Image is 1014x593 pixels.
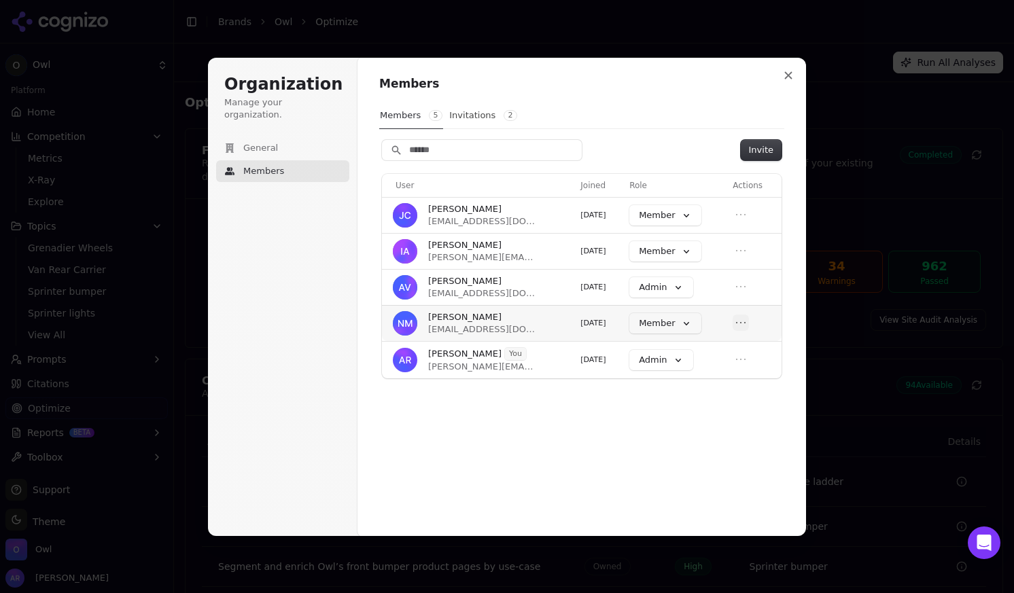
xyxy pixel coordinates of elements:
[580,283,606,291] span: [DATE]
[428,251,536,264] span: [PERSON_NAME][EMAIL_ADDRESS][DOMAIN_NAME]
[505,348,526,360] span: You
[428,287,536,300] span: [EMAIL_ADDRESS][DOMAIN_NAME]
[428,203,502,215] span: [PERSON_NAME]
[580,355,606,364] span: [DATE]
[733,278,749,295] button: Open menu
[629,205,701,226] button: Member
[741,140,782,160] button: Invite
[624,174,727,197] th: Role
[429,110,442,121] span: 5
[216,160,349,182] button: Members
[580,319,606,327] span: [DATE]
[382,174,575,197] th: User
[428,215,536,228] span: [EMAIL_ADDRESS][DOMAIN_NAME]
[629,313,701,334] button: Member
[575,174,624,197] th: Joined
[428,348,502,360] span: [PERSON_NAME]
[393,311,417,336] img: Nic Mengarelli
[224,96,341,121] p: Manage your organization.
[733,242,749,259] button: Open menu
[379,76,784,92] h1: Members
[733,315,749,331] button: Open menu
[428,361,536,373] span: [PERSON_NAME][EMAIL_ADDRESS][DOMAIN_NAME]
[449,103,518,128] button: Invitations
[428,311,502,323] span: [PERSON_NAME]
[379,103,443,129] button: Members
[428,323,536,336] span: [EMAIL_ADDRESS][DOMAIN_NAME]
[224,74,341,96] h1: Organization
[428,275,502,287] span: [PERSON_NAME]
[382,140,582,160] input: Search
[733,206,749,223] button: Open menu
[776,63,801,88] button: Close modal
[393,275,417,300] img: Alyssa Velasquez
[393,203,417,228] img: Jeff Clemishaw
[580,247,606,255] span: [DATE]
[216,137,349,159] button: General
[393,348,417,372] img: Adam Raper
[733,351,749,367] button: Open menu
[504,110,517,121] span: 2
[629,241,701,262] button: Member
[629,350,693,370] button: Admin
[393,239,417,264] img: Ian Armstrong
[243,142,278,154] span: General
[727,174,782,197] th: Actions
[580,211,606,219] span: [DATE]
[629,277,693,298] button: Admin
[243,165,284,177] span: Members
[428,239,502,251] span: [PERSON_NAME]
[968,526,1000,559] div: Open Intercom Messenger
